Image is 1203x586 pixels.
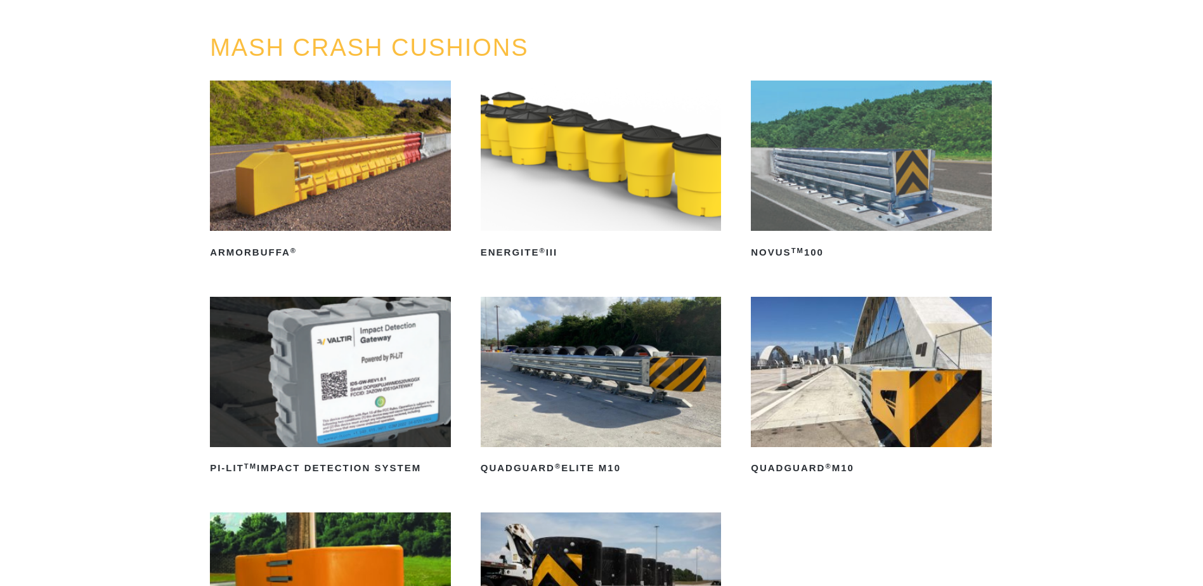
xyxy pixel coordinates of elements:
[751,459,992,479] h2: QuadGuard M10
[825,462,831,470] sup: ®
[290,247,297,254] sup: ®
[210,297,451,479] a: PI-LITTMImpact Detection System
[539,247,545,254] sup: ®
[751,242,992,263] h2: NOVUS 100
[244,462,257,470] sup: TM
[481,242,722,263] h2: ENERGITE III
[210,459,451,479] h2: PI-LIT Impact Detection System
[481,297,722,479] a: QuadGuard®Elite M10
[210,242,451,263] h2: ArmorBuffa
[210,34,529,61] a: MASH CRASH CUSHIONS
[751,297,992,479] a: QuadGuard®M10
[555,462,561,470] sup: ®
[481,459,722,479] h2: QuadGuard Elite M10
[481,81,722,263] a: ENERGITE®III
[791,247,804,254] sup: TM
[210,81,451,263] a: ArmorBuffa®
[751,81,992,263] a: NOVUSTM100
